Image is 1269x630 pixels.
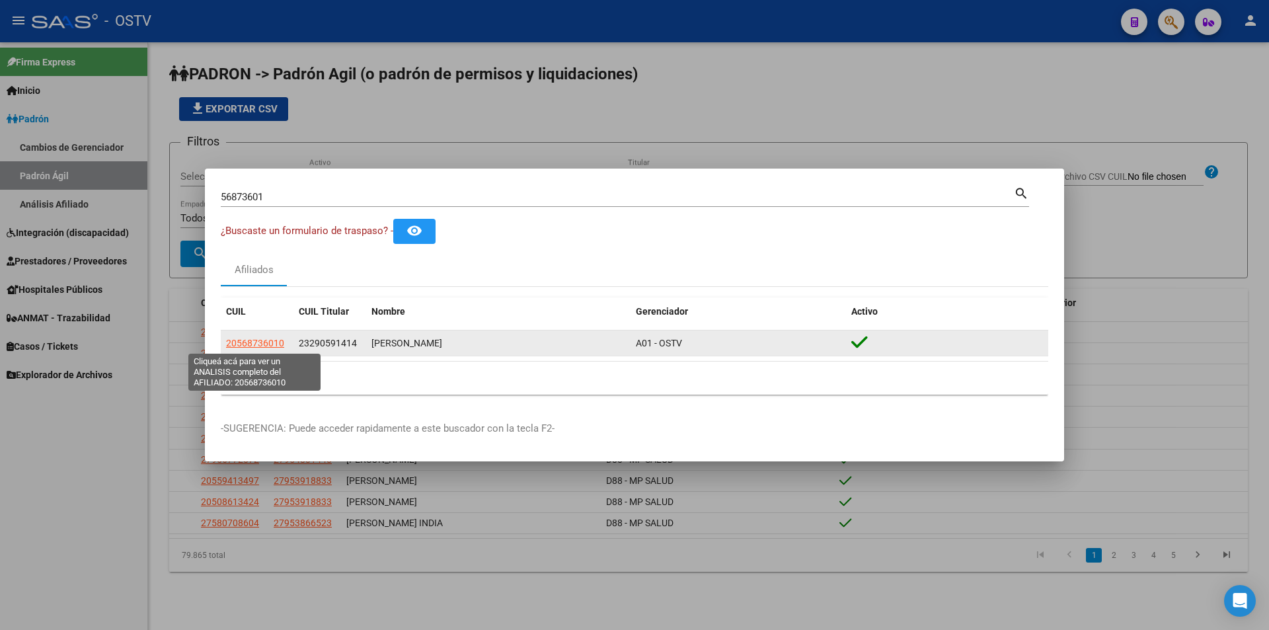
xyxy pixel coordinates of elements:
span: ¿Buscaste un formulario de traspaso? - [221,225,393,237]
datatable-header-cell: CUIL [221,297,293,326]
span: CUIL Titular [299,306,349,317]
datatable-header-cell: Activo [846,297,1048,326]
span: Nombre [371,306,405,317]
span: 23290591414 [299,338,357,348]
datatable-header-cell: Nombre [366,297,631,326]
mat-icon: search [1014,184,1029,200]
div: Open Intercom Messenger [1224,585,1256,617]
div: Afiliados [235,262,274,278]
span: 20568736010 [226,338,284,348]
p: -SUGERENCIA: Puede acceder rapidamente a este buscador con la tecla F2- [221,421,1048,436]
datatable-header-cell: Gerenciador [631,297,846,326]
span: CUIL [226,306,246,317]
div: [PERSON_NAME] [371,336,625,351]
span: Activo [851,306,878,317]
span: A01 - OSTV [636,338,682,348]
div: 1 total [221,362,1048,395]
datatable-header-cell: CUIL Titular [293,297,366,326]
mat-icon: remove_red_eye [406,223,422,239]
span: Gerenciador [636,306,688,317]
